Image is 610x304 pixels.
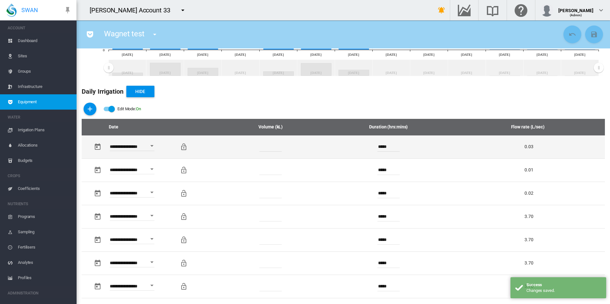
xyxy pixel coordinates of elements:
span: CROPS [8,171,71,181]
button: md-calendar [91,257,104,270]
button: Locking this row will prevent custom changes being overwritten by future data imports [177,187,190,200]
div: Changes saved. [526,288,601,293]
b: Daily Irrigation [82,88,124,95]
tspan: [DATE] [574,53,585,56]
span: NUTRIENTS [8,199,71,209]
g: Zoom chart using cursor arrows [103,60,114,76]
td: 3.70 [458,228,605,251]
tspan: [DATE] [310,53,322,56]
div: [PERSON_NAME] [558,5,593,11]
button: Cancel Changes [563,25,581,43]
md-icon: Locking this row will prevent custom changes being overwritten by future data imports [180,236,188,244]
td: 3.70 [458,205,605,228]
button: icon-bell-ring [435,4,448,17]
span: Coefficients [18,181,71,196]
th: Flow rate (L/sec) [458,119,605,135]
button: Locking this row will prevent custom changes being overwritten by future data imports [177,257,190,270]
tspan: [DATE] [197,53,208,56]
span: Analytes [18,255,71,270]
div: Success [526,282,601,288]
button: Locking this row will prevent custom changes being overwritten by future data imports [177,164,190,177]
md-icon: icon-menu-down [151,31,159,38]
tspan: [DATE] [348,53,359,56]
md-icon: Locking this row will prevent custom changes being overwritten by future data imports [180,213,188,221]
button: md-calendar [91,187,104,200]
span: WATER [8,112,71,122]
md-icon: icon-plus [86,105,94,113]
button: Add Water Flow Record [84,103,96,115]
button: icon-pocket [84,28,96,41]
md-icon: icon-pin [64,6,71,14]
button: icon-menu-down [148,28,161,41]
button: Open calendar [146,233,158,245]
button: Locking this row will prevent custom changes being overwritten by future data imports [177,280,190,293]
button: Open calendar [146,210,158,221]
tspan: [DATE] [386,53,397,56]
md-icon: Locking this row will prevent custom changes being overwritten by future data imports [180,259,188,267]
tspan: [DATE] [273,53,284,56]
span: Groups [18,64,71,79]
button: Open calendar [146,163,158,175]
tspan: 0 [103,48,105,52]
button: md-calendar [91,164,104,177]
md-icon: Locking this row will prevent custom changes being overwritten by future data imports [180,166,188,174]
span: ACCOUNT [8,23,71,33]
md-icon: icon-chevron-down [597,6,605,14]
span: Dashboard [18,33,71,48]
td: 3.70 [458,251,605,275]
button: Open calendar [146,280,158,291]
span: Fertilisers [18,240,71,255]
md-icon: icon-pocket [86,31,94,38]
tspan: [DATE] [499,53,510,56]
tspan: [DATE] [235,53,246,56]
th: Date [82,119,145,135]
md-icon: icon-menu-down [179,6,187,14]
span: Irrigation Plans [18,122,71,138]
td: 0.03 [458,135,605,158]
md-icon: Locking this row will prevent custom changes being overwritten by future data imports [180,190,188,197]
tspan: [DATE] [160,53,171,56]
img: SWAN-Landscape-Logo-Colour-drop.png [6,4,17,17]
md-icon: icon-bell-ring [438,6,445,14]
rect: Zoom chart using cursor arrows [108,60,599,76]
div: Edit Mode: [117,105,141,113]
div: [PERSON_NAME] Account 33 [90,6,176,15]
button: Open calendar [146,187,158,198]
md-icon: Search the knowledge base [485,6,500,14]
span: Wagnet test [104,29,145,38]
button: Open calendar [146,140,158,152]
md-icon: Locking this row will prevent custom changes being overwritten by future data imports [180,283,188,290]
g: Zoom chart using cursor arrows [593,60,604,76]
tspan: [DATE] [537,53,548,56]
md-icon: icon-undo [569,31,576,38]
img: profile.jpg [540,4,553,17]
td: 3.70 [458,275,605,298]
button: md-calendar [91,280,104,293]
button: md-calendar [91,234,104,246]
th: Volume (kL) [222,119,319,135]
button: Save Changes [585,25,603,43]
td: 0.01 [458,158,605,182]
md-switch: Edit Mode: Off [103,104,141,114]
th: Duration (hrs:mins) [319,119,458,135]
button: icon-menu-down [176,4,189,17]
tspan: [DATE] [461,53,472,56]
md-icon: Go to the Data Hub [457,6,472,14]
button: md-calendar [91,141,104,153]
md-icon: Locking this row will prevent custom changes being overwritten by future data imports [180,143,188,151]
button: md-calendar [91,210,104,223]
tspan: [DATE] [122,53,133,56]
span: Budgets [18,153,71,168]
button: Locking this row will prevent custom changes being overwritten by future data imports [177,210,190,223]
button: Locking this row will prevent custom changes being overwritten by future data imports [177,234,190,246]
span: Equipment [18,94,71,110]
button: Locking this row will prevent custom changes being overwritten by future data imports [177,141,190,153]
span: ADMINISTRATION [8,288,71,298]
span: Profiles [18,270,71,286]
span: Sites [18,48,71,64]
span: Allocations [18,138,71,153]
span: On [136,106,141,111]
button: Open calendar [146,257,158,268]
